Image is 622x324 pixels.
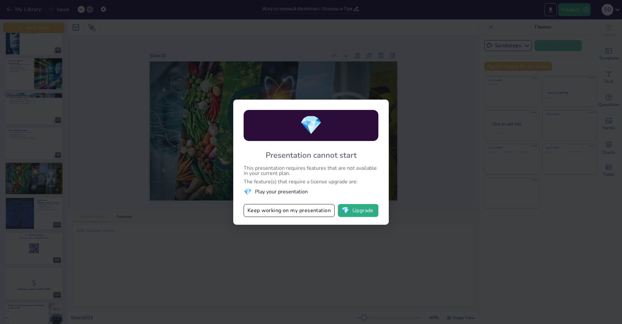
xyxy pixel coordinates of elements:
span: diamond [244,188,252,196]
button: Keep working on my presentation [244,204,335,217]
button: diamondUpgrade [338,204,378,217]
div: This presentation requires features that are not available in your current plan. [244,166,378,176]
div: The feature(s) that require a license upgrade are: [244,179,378,184]
span: diamond [300,113,322,138]
div: Presentation cannot start [266,150,357,160]
li: Play your presentation [244,188,378,196]
span: diamond [341,207,350,214]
